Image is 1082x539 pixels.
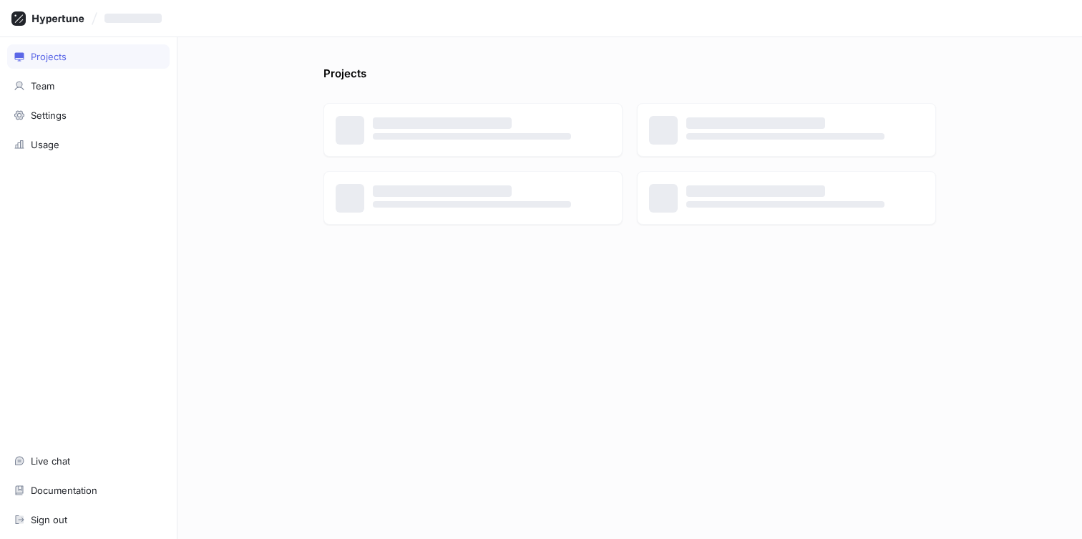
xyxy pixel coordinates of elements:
a: Team [7,74,170,98]
span: ‌ [686,117,825,129]
button: ‌ [99,6,173,30]
div: Settings [31,110,67,121]
div: Usage [31,139,59,150]
a: Settings [7,103,170,127]
span: ‌ [104,14,162,23]
div: Team [31,80,54,92]
div: Sign out [31,514,67,525]
span: ‌ [686,201,884,208]
span: ‌ [686,185,825,197]
div: Projects [31,51,67,62]
span: ‌ [686,133,884,140]
span: ‌ [373,117,512,129]
a: Projects [7,44,170,69]
span: ‌ [373,185,512,197]
span: ‌ [373,201,571,208]
a: Usage [7,132,170,157]
div: Live chat [31,455,70,467]
div: Documentation [31,485,97,496]
a: Documentation [7,478,170,502]
p: Projects [323,66,366,89]
span: ‌ [373,133,571,140]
